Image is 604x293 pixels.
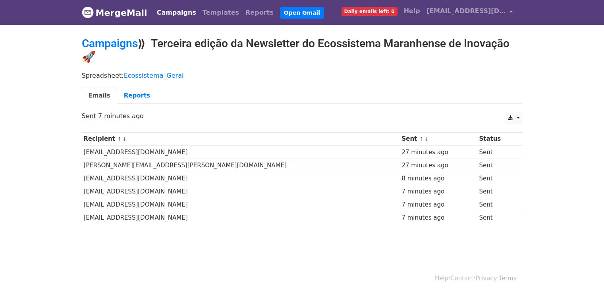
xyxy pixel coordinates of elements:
a: ↓ [424,136,428,142]
a: Help [401,3,423,19]
th: Status [477,132,517,146]
a: Campaigns [82,37,138,50]
a: Help [435,275,448,282]
p: Sent 7 minutes ago [82,112,523,120]
a: Reports [117,88,157,104]
td: [PERSON_NAME][EMAIL_ADDRESS][PERSON_NAME][DOMAIN_NAME] [82,159,400,172]
a: Templates [199,5,242,21]
td: Sent [477,146,517,159]
td: Sent [477,211,517,224]
td: Sent [477,172,517,185]
div: 7 minutes ago [401,187,475,196]
a: ↓ [122,136,127,142]
a: Privacy [475,275,497,282]
a: Daily emails left: 0 [338,3,401,19]
td: [EMAIL_ADDRESS][DOMAIN_NAME] [82,146,400,159]
span: Daily emails left: 0 [342,7,398,16]
a: Contact [450,275,473,282]
h2: ⟫ Terceira edição da Newsletter do Ecossistema Maranhense de Inovação 🚀 [82,37,523,63]
td: Sent [477,159,517,172]
a: Terms [499,275,516,282]
div: 27 minutes ago [401,148,475,157]
td: [EMAIL_ADDRESS][DOMAIN_NAME] [82,211,400,224]
a: ↑ [419,136,423,142]
a: Campaigns [154,5,199,21]
div: 7 minutes ago [401,200,475,209]
th: Sent [400,132,477,146]
img: MergeMail logo [82,6,94,18]
a: ↑ [117,136,122,142]
a: Reports [242,5,277,21]
a: Open Gmail [280,7,324,19]
a: Emails [82,88,117,104]
th: Recipient [82,132,400,146]
div: 7 minutes ago [401,213,475,222]
p: Spreadsheet: [82,71,523,80]
a: Ecossistema_Geral [124,72,184,79]
a: MergeMail [82,4,147,21]
span: [EMAIL_ADDRESS][DOMAIN_NAME] [426,6,506,16]
td: [EMAIL_ADDRESS][DOMAIN_NAME] [82,172,400,185]
td: Sent [477,198,517,211]
td: [EMAIL_ADDRESS][DOMAIN_NAME] [82,185,400,198]
div: 8 minutes ago [401,174,475,183]
a: [EMAIL_ADDRESS][DOMAIN_NAME] [423,3,516,22]
div: 27 minutes ago [401,161,475,170]
td: Sent [477,185,517,198]
td: [EMAIL_ADDRESS][DOMAIN_NAME] [82,198,400,211]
